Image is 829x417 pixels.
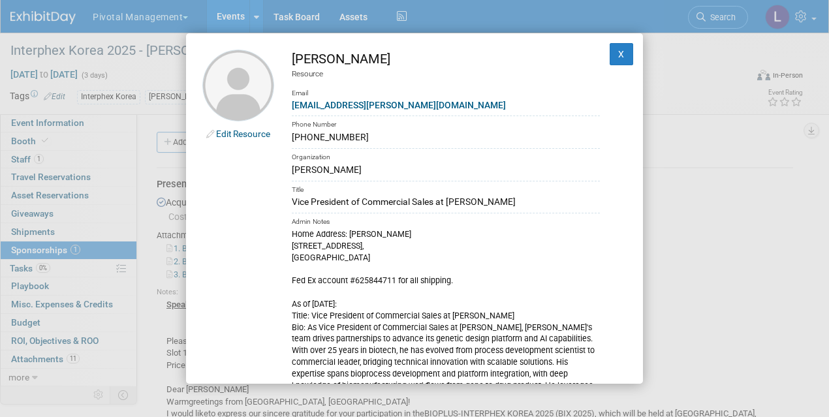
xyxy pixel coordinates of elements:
[292,69,600,80] div: Resource
[292,163,600,177] div: [PERSON_NAME]
[292,181,600,196] div: Title
[292,195,600,209] div: Vice President of Commercial Sales at [PERSON_NAME]
[292,80,600,99] div: Email
[610,43,633,65] button: X
[292,100,506,110] a: [EMAIL_ADDRESS][PERSON_NAME][DOMAIN_NAME]
[292,131,600,144] div: [PHONE_NUMBER]
[292,213,600,228] div: Admin Notes
[202,50,274,121] img: Imroz Ghangas
[292,50,600,69] div: [PERSON_NAME]
[292,116,600,131] div: Phone Number
[216,129,270,139] a: Edit Resource
[292,148,600,163] div: Organization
